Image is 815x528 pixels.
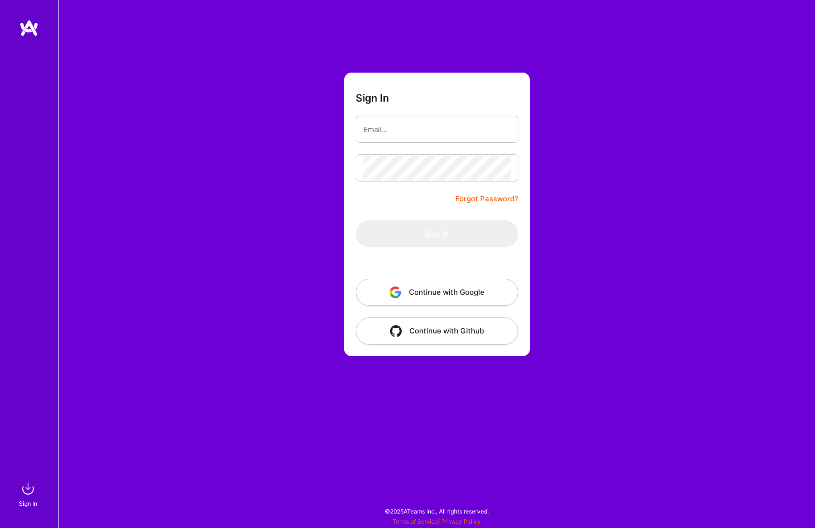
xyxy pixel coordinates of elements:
a: sign inSign In [20,479,38,509]
img: logo [19,19,39,37]
a: Privacy Policy [441,518,481,525]
a: Terms of Service [392,518,438,525]
h3: Sign In [356,92,389,104]
div: Sign In [19,498,37,509]
img: icon [390,325,402,337]
img: icon [390,287,401,298]
a: Forgot Password? [455,193,518,205]
button: Sign In [356,220,518,247]
span: | [392,518,481,525]
input: Email... [363,117,511,142]
div: © 2025 ATeams Inc., All rights reserved. [58,499,815,523]
img: sign in [18,479,38,498]
button: Continue with Github [356,317,518,345]
button: Continue with Google [356,279,518,306]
